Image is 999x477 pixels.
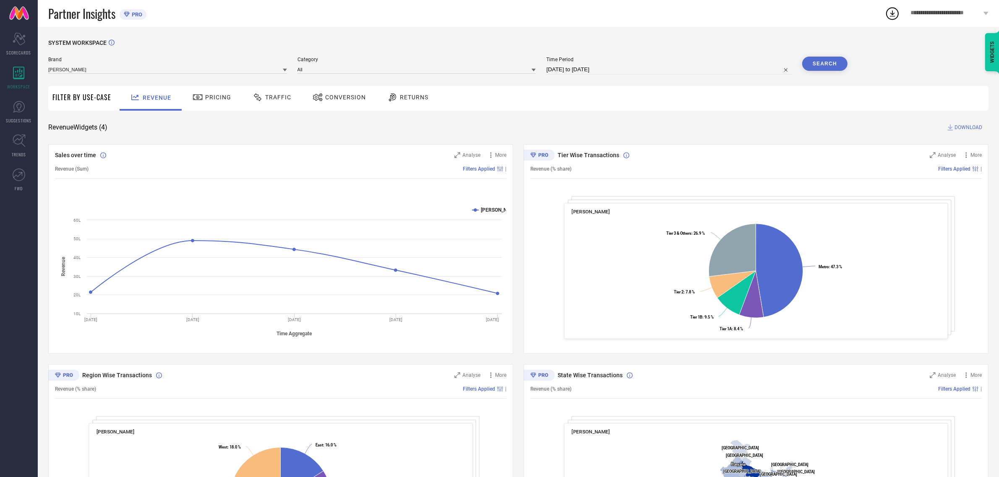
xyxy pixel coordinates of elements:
span: Tier Wise Transactions [558,152,619,158]
text: [DATE] [186,317,199,322]
div: Premium [524,150,555,162]
span: | [981,386,982,392]
span: Revenue (% share) [55,386,96,392]
button: Search [802,57,848,71]
text: : 8.4 % [720,327,743,331]
span: Partner Insights [48,5,115,22]
tspan: Revenue [60,257,66,276]
text: 30L [73,274,81,279]
span: [PERSON_NAME] [572,209,610,215]
span: State Wise Transactions [558,372,623,378]
span: Analyse [462,152,480,158]
svg: Zoom [930,152,936,158]
span: Filters Applied [938,386,970,392]
text: 50L [73,236,81,241]
tspan: East [316,443,323,447]
div: Premium [48,370,79,382]
span: More [495,372,506,378]
div: Premium [524,370,555,382]
span: Filters Applied [938,166,970,172]
span: [PERSON_NAME] [572,429,610,435]
text: : 9.5 % [690,315,714,319]
text: : 16.0 % [316,443,336,447]
svg: Zoom [930,372,936,378]
text: [DATE] [84,317,97,322]
span: TRENDS [12,151,26,158]
span: Revenue (% share) [530,166,571,172]
text: [GEOGRAPHIC_DATA] [760,472,797,477]
span: FWD [15,185,23,192]
span: Time Period [546,57,792,62]
svg: Zoom [454,372,460,378]
input: Select time period [546,65,792,75]
text: [DATE] [486,317,499,322]
span: DOWNLOAD [955,123,982,132]
span: Revenue [143,94,171,101]
text: : 18.0 % [219,445,241,449]
tspan: Tier 2 [674,290,684,294]
span: Traffic [265,94,291,101]
span: More [495,152,506,158]
span: Brand [48,57,287,62]
span: SCORECARDS [7,49,31,56]
div: Open download list [885,6,900,21]
tspan: Tier 1B [690,315,702,319]
text: [GEOGRAPHIC_DATA] [777,469,815,474]
tspan: Time Aggregate [277,331,313,337]
text: 20L [73,293,81,297]
span: Region Wise Transactions [82,372,152,378]
span: PRO [130,11,142,18]
text: 10L [73,311,81,316]
span: Filters Applied [463,386,495,392]
tspan: Metro [819,264,829,269]
text: [GEOGRAPHIC_DATA] [726,453,764,458]
tspan: Tier 3 & Others [666,231,691,236]
text: : 7.8 % [674,290,695,294]
span: SYSTEM WORKSPACE [48,39,107,46]
span: Revenue Widgets ( 4 ) [48,123,107,132]
span: Sales over time [55,152,96,158]
text: 40L [73,255,81,260]
span: SUGGESTIONS [6,117,32,124]
span: Analyse [462,372,480,378]
text: : 47.3 % [819,264,842,269]
span: More [970,372,982,378]
text: [GEOGRAPHIC_DATA] [724,469,761,474]
span: Revenue (% share) [530,386,571,392]
text: : 26.9 % [666,231,705,236]
span: WORKSPACE [8,83,31,90]
span: Filter By Use-Case [52,92,111,102]
span: More [970,152,982,158]
tspan: Tier 1A [720,327,732,331]
span: | [505,166,506,172]
span: | [505,386,506,392]
span: Filters Applied [463,166,495,172]
span: Analyse [938,152,956,158]
text: [GEOGRAPHIC_DATA] [772,462,809,467]
svg: Zoom [454,152,460,158]
span: Category [297,57,536,62]
span: Pricing [205,94,231,101]
text: 60L [73,218,81,223]
text: Haryana [731,462,746,467]
span: Conversion [325,94,366,101]
text: [DATE] [389,317,402,322]
span: [PERSON_NAME] [97,429,135,435]
text: [DATE] [288,317,301,322]
span: | [981,166,982,172]
text: [GEOGRAPHIC_DATA] [722,446,759,450]
span: Revenue (Sum) [55,166,89,172]
span: Analyse [938,372,956,378]
span: Returns [400,94,428,101]
text: [PERSON_NAME] [481,207,519,213]
tspan: West [219,445,227,449]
